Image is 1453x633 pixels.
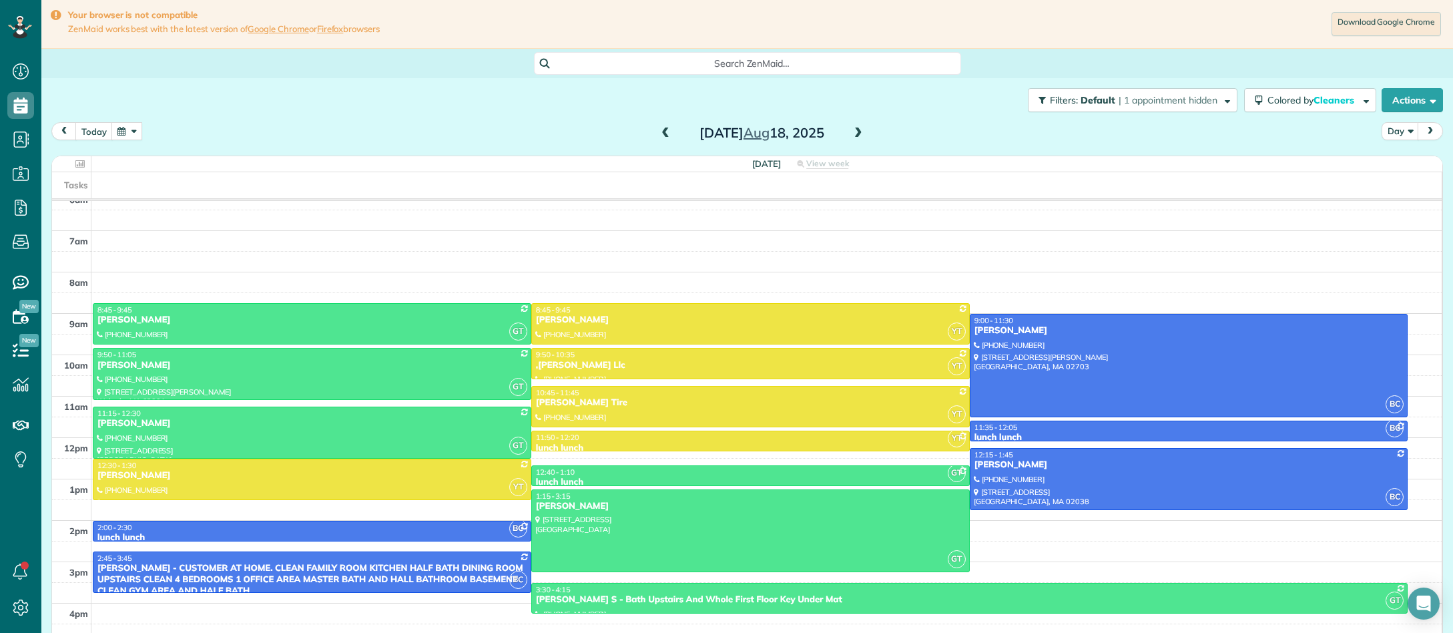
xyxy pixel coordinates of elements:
[948,357,966,375] span: YT
[509,519,527,538] span: BC
[19,334,39,347] span: New
[509,323,527,341] span: GT
[974,450,1013,459] span: 12:15 - 1:45
[1267,94,1359,106] span: Colored by
[535,477,966,488] div: lunch lunch
[948,405,966,423] span: YT
[948,429,966,447] span: YT
[19,300,39,313] span: New
[51,122,77,140] button: prev
[1119,94,1217,106] span: | 1 appointment hidden
[509,378,527,396] span: GT
[752,158,781,169] span: [DATE]
[68,23,380,35] span: ZenMaid works best with the latest version of or browsers
[974,316,1013,325] span: 9:00 - 11:30
[64,180,88,190] span: Tasks
[536,388,579,397] span: 10:45 - 11:45
[535,397,966,409] div: [PERSON_NAME] Tire
[1408,588,1440,620] div: Open Intercom Messenger
[97,554,132,563] span: 2:45 - 3:45
[536,491,571,501] span: 1:15 - 3:15
[1418,122,1443,140] button: next
[64,360,88,371] span: 10am
[1386,488,1404,506] span: BC
[97,418,527,429] div: [PERSON_NAME]
[69,236,88,246] span: 7am
[948,464,966,482] span: GT
[974,459,1404,471] div: [PERSON_NAME]
[97,470,527,481] div: [PERSON_NAME]
[1386,419,1404,437] span: BC
[97,305,132,314] span: 8:45 - 9:45
[64,401,88,412] span: 11am
[535,443,966,454] div: lunch lunch
[75,122,113,140] button: today
[317,23,344,34] a: Firefox
[97,314,527,326] div: [PERSON_NAME]
[1081,94,1116,106] span: Default
[97,360,527,371] div: [PERSON_NAME]
[64,443,88,453] span: 12pm
[509,571,527,589] span: BC
[69,525,88,536] span: 2pm
[509,478,527,496] span: YT
[1386,592,1404,610] span: GT
[1332,12,1441,36] a: Download Google Chrome
[69,194,88,205] span: 6am
[536,350,575,359] span: 9:50 - 10:35
[974,423,1018,432] span: 11:35 - 12:05
[536,433,579,442] span: 11:50 - 12:20
[97,461,136,470] span: 12:30 - 1:30
[97,523,132,532] span: 2:00 - 2:30
[1244,88,1376,112] button: Colored byCleaners
[69,484,88,495] span: 1pm
[536,585,571,594] span: 3:30 - 4:15
[69,277,88,288] span: 8am
[948,550,966,568] span: GT
[536,467,575,477] span: 12:40 - 1:10
[69,319,88,329] span: 9am
[535,360,966,371] div: ,[PERSON_NAME] Llc
[1314,94,1356,106] span: Cleaners
[97,563,527,597] div: [PERSON_NAME] - CUSTOMER AT HOME. CLEAN FAMILY ROOM KITCHEN HALF BATH DINING ROOM UPSTAIRS CLEAN ...
[806,158,849,169] span: View week
[97,350,136,359] span: 9:50 - 11:05
[69,567,88,578] span: 3pm
[1382,122,1419,140] button: Day
[68,9,380,21] strong: Your browser is not compatible
[509,437,527,455] span: GT
[1028,88,1237,112] button: Filters: Default | 1 appointment hidden
[535,501,966,512] div: [PERSON_NAME]
[535,314,966,326] div: [PERSON_NAME]
[1386,395,1404,413] span: BC
[678,126,845,140] h2: [DATE] 18, 2025
[97,532,527,544] div: lunch lunch
[974,432,1404,443] div: lunch lunch
[948,323,966,341] span: YT
[974,325,1404,337] div: [PERSON_NAME]
[1050,94,1078,106] span: Filters:
[744,124,770,141] span: Aug
[536,305,571,314] span: 8:45 - 9:45
[69,608,88,619] span: 4pm
[535,594,1404,606] div: [PERSON_NAME] S - Bath Upstairs And Whole First Floor Key Under Mat
[248,23,309,34] a: Google Chrome
[1382,88,1443,112] button: Actions
[97,409,141,418] span: 11:15 - 12:30
[1021,88,1237,112] a: Filters: Default | 1 appointment hidden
